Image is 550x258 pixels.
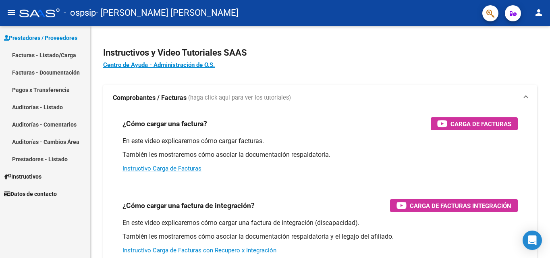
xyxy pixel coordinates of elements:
[450,119,511,129] span: Carga de Facturas
[122,200,255,211] h3: ¿Cómo cargar una factura de integración?
[122,218,518,227] p: En este video explicaremos cómo cargar una factura de integración (discapacidad).
[122,165,201,172] a: Instructivo Carga de Facturas
[122,232,518,241] p: También les mostraremos cómo asociar la documentación respaldatoria y el legajo del afiliado.
[188,94,291,102] span: (haga click aquí para ver los tutoriales)
[122,247,276,254] a: Instructivo Carga de Facturas con Recupero x Integración
[64,4,96,22] span: - ospsip
[6,8,16,17] mat-icon: menu
[96,4,239,22] span: - [PERSON_NAME] [PERSON_NAME]
[523,231,542,250] div: Open Intercom Messenger
[122,150,518,159] p: También les mostraremos cómo asociar la documentación respaldatoria.
[534,8,544,17] mat-icon: person
[122,118,207,129] h3: ¿Cómo cargar una factura?
[103,61,215,69] a: Centro de Ayuda - Administración de O.S.
[390,199,518,212] button: Carga de Facturas Integración
[113,94,187,102] strong: Comprobantes / Facturas
[122,137,518,146] p: En este video explicaremos cómo cargar facturas.
[410,201,511,211] span: Carga de Facturas Integración
[4,189,57,198] span: Datos de contacto
[103,45,537,60] h2: Instructivos y Video Tutoriales SAAS
[4,33,77,42] span: Prestadores / Proveedores
[4,172,42,181] span: Instructivos
[103,85,537,111] mat-expansion-panel-header: Comprobantes / Facturas (haga click aquí para ver los tutoriales)
[431,117,518,130] button: Carga de Facturas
